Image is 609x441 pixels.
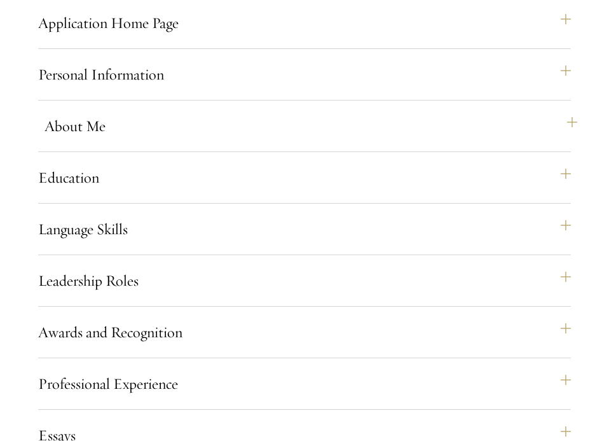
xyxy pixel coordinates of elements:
button: Education [38,162,571,193]
button: Language Skills [38,214,571,244]
button: Professional Experience [38,368,571,399]
button: About Me [44,111,577,141]
button: Personal Information [38,59,571,90]
button: Leadership Roles [38,265,571,296]
button: Awards and Recognition [38,317,571,347]
button: Application Home Page [38,8,571,38]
